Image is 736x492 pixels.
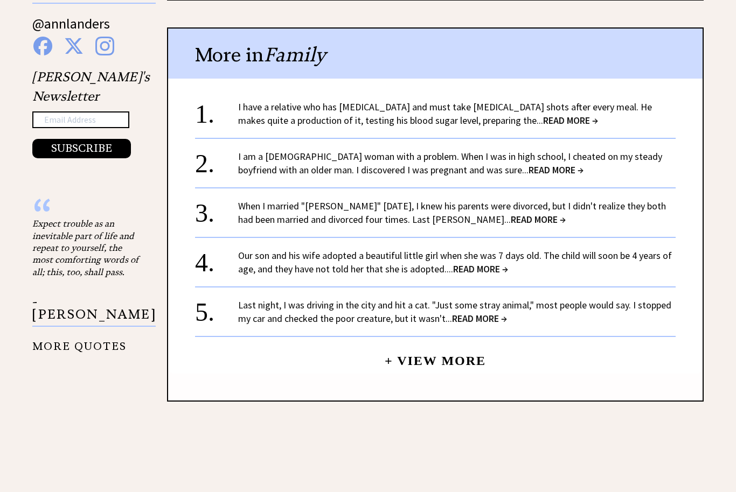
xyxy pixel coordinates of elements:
div: 5. [195,298,238,318]
div: “ [32,207,140,217]
a: Our son and his wife adopted a beautiful little girl when she was 7 days old. The child will soon... [238,249,672,275]
span: READ MORE → [543,114,598,126]
img: x%20blue.png [64,37,84,55]
div: 2. [195,150,238,170]
span: READ MORE → [511,213,566,226]
div: [PERSON_NAME]'s Newsletter [32,67,150,159]
a: MORE QUOTES [32,332,127,353]
div: 1. [195,100,238,120]
span: READ MORE → [529,164,584,176]
input: Email Address [32,111,129,129]
span: READ MORE → [453,263,508,275]
a: Last night, I was driving in the city and hit a cat. "Just some stray animal," most people would ... [238,299,671,325]
a: + View More [385,345,486,368]
div: More in [168,29,703,79]
a: I am a [DEMOGRAPHIC_DATA] woman with a problem. When I was in high school, I cheated on my steady... [238,150,662,176]
span: Family [264,43,326,67]
span: READ MORE → [452,312,507,325]
a: I have a relative who has [MEDICAL_DATA] and must take [MEDICAL_DATA] shots after every meal. He ... [238,101,652,126]
div: 3. [195,199,238,219]
a: @annlanders [32,15,110,43]
p: - [PERSON_NAME] [32,296,156,327]
a: When I married "[PERSON_NAME]" [DATE], I knew his parents were divorced, but I didn't realize the... [238,200,666,226]
img: facebook%20blue.png [33,37,52,55]
div: 4. [195,249,238,269]
div: Expect trouble as an inevitable part of life and repeat to yourself, the most comforting words of... [32,217,140,278]
img: instagram%20blue.png [95,37,114,55]
button: SUBSCRIBE [32,139,131,158]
